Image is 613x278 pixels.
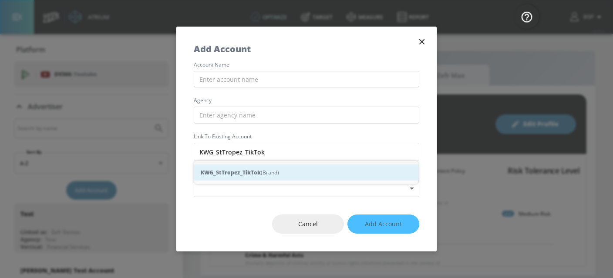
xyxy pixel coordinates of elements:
[515,4,539,29] button: Open Resource Center
[194,44,251,54] h5: Add Account
[272,214,344,234] button: Cancel
[194,143,419,161] input: Enter account name
[194,98,419,103] label: agency
[194,134,419,139] label: Link to Existing Account
[194,62,419,67] label: account name
[194,107,419,124] input: Enter agency name
[201,168,261,177] strong: KWG_StTropez_TikTok
[194,164,418,181] div: (Brand)
[290,219,327,230] span: Cancel
[194,71,419,88] input: Enter account name
[194,180,419,197] div: ​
